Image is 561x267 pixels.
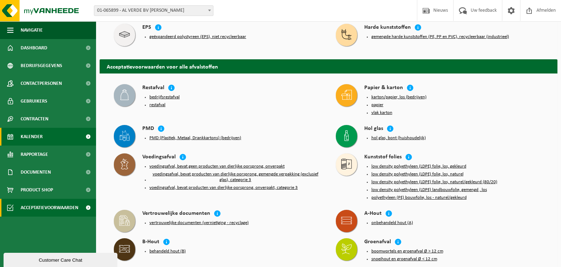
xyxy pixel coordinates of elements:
h4: Restafval [142,84,164,92]
h4: Hol glas [364,125,383,133]
button: vertrouwelijke documenten (vernietiging - recyclage) [149,220,249,226]
button: PMD (Plastiek, Metaal, Drankkartons) (bedrijven) [149,135,241,141]
h4: EPS [142,24,151,32]
button: voedingsafval, bevat geen producten van dierlijke oorsprong, onverpakt [149,164,285,169]
button: gemengde harde kunststoffen (PE, PP en PVC), recycleerbaar (industrieel) [371,34,509,40]
h4: A-Hout [364,210,382,218]
button: polyethyleen (PE) bouwfolie, los - naturel/gekleurd [371,195,467,201]
span: Rapportage [21,146,48,163]
iframe: chat widget [4,251,119,267]
span: Contracten [21,110,48,128]
h4: Voedingsafval [142,153,176,162]
h4: Groenafval [364,238,391,246]
button: snoeihout en groenafval Ø < 12 cm [371,256,437,262]
button: low density polyethyleen (LDPE) folie, los, naturel [371,171,464,177]
h4: Kunststof folies [364,153,402,162]
button: karton/papier, los (bedrijven) [371,94,427,100]
button: voedingsafval, bevat producten van dierlijke oorsprong, gemengde verpakking (exclusief glas), cat... [149,171,322,183]
span: Navigatie [21,21,43,39]
button: papier [371,102,383,108]
h4: Vertrouwelijke documenten [142,210,210,218]
button: behandeld hout (B) [149,249,186,254]
h4: Harde kunststoffen [364,24,411,32]
h4: B-Hout [142,238,159,246]
span: Kalender [21,128,43,146]
span: 01-065899 - AL VERDE BV BAERT ERIC - LENDELEDE [94,5,213,16]
span: Bedrijfsgegevens [21,57,62,75]
span: Gebruikers [21,92,47,110]
button: low density polyethyleen (LDPE) folie, los, gekleurd [371,164,466,169]
span: Product Shop [21,181,53,199]
button: bedrijfsrestafval [149,94,180,100]
span: Dashboard [21,39,47,57]
button: voedingsafval, bevat producten van dierlijke oorsprong, onverpakt, categorie 3 [149,185,298,191]
span: Contactpersonen [21,75,62,92]
button: geëxpandeerd polystyreen (EPS), niet recycleerbaar [149,34,246,40]
button: low density polyethyleen (LDPE) landbouwfolie, gemengd , los [371,187,487,193]
h2: Acceptatievoorwaarden voor alle afvalstoffen [100,59,557,73]
button: boomwortels en groenafval Ø > 12 cm [371,249,443,254]
span: Documenten [21,163,51,181]
button: low density polyethyleen (LDPE) folie, los, naturel/gekleurd (80/20) [371,179,497,185]
button: hol glas, bont (huishoudelijk) [371,135,426,141]
button: vlak karton [371,110,392,116]
span: Acceptatievoorwaarden [21,199,78,217]
span: 01-065899 - AL VERDE BV BAERT ERIC - LENDELEDE [94,6,213,16]
h4: Papier & karton [364,84,403,92]
button: onbehandeld hout (A) [371,220,413,226]
h4: PMD [142,125,154,133]
button: restafval [149,102,165,108]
